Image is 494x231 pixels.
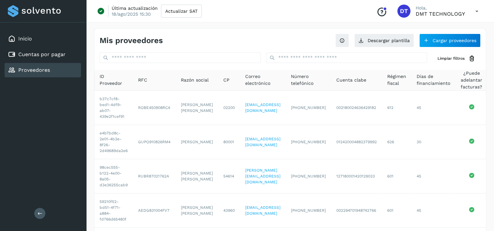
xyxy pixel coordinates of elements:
div: Inicio [5,32,81,46]
span: Correo electrónico [245,73,280,87]
span: [PHONE_NUMBER] [291,208,326,213]
td: 98cec555-b122-4e00-8a05-d3e36255cab9 [94,159,133,193]
h4: Mis proveedores [100,36,163,45]
td: [PERSON_NAME] [PERSON_NAME] [176,159,218,193]
p: Última actualización [112,5,158,11]
a: [PERSON_NAME][EMAIL_ADDRESS][DOMAIN_NAME] [245,168,280,184]
td: [PERSON_NAME] [176,125,218,159]
td: ROBE450908RC4 [133,91,176,125]
td: [PERSON_NAME] [PERSON_NAME] [176,193,218,228]
td: 612 [382,91,411,125]
td: 601 [382,193,411,228]
span: ¿Puede adelantar facturas? [461,70,482,90]
td: 45 [411,193,455,228]
a: [EMAIL_ADDRESS][DOMAIN_NAME] [245,137,280,147]
span: Número telefónico [291,73,326,87]
td: 59210f52-bd51-4f71-a884-fd766d65480f [94,193,133,228]
div: Proveedores [5,63,81,77]
button: Descargar plantilla [354,34,414,47]
a: [EMAIL_ADDRESS][DOMAIN_NAME] [245,102,280,113]
span: CP [223,77,230,84]
td: 80001 [218,125,240,159]
span: [PHONE_NUMBER] [291,105,326,110]
span: ID Proveedor [100,73,128,87]
span: RFC [138,77,147,84]
span: [PHONE_NUMBER] [291,174,326,178]
button: Actualizar SAT [161,5,202,18]
td: 02200 [218,91,240,125]
div: Cuentas por pagar [5,47,81,62]
span: Días de financiamiento [417,73,450,87]
a: Inicio [18,36,32,42]
a: Cuentas por pagar [18,51,66,57]
span: Actualizar SAT [165,9,198,13]
p: DMT TECHNOLOGY [416,11,465,17]
td: RUBR87021762A [133,159,176,193]
td: 626 [382,125,411,159]
span: [PHONE_NUMBER] [291,140,326,144]
span: Limpiar filtros [438,55,465,61]
a: [EMAIL_ADDRESS][DOMAIN_NAME] [245,205,280,216]
button: Cargar proveedores [419,34,481,47]
td: 002294701948742766 [331,193,382,228]
td: [PERSON_NAME] [PERSON_NAME] [176,91,218,125]
td: 45 [411,159,455,193]
a: Proveedores [18,67,50,73]
td: 43960 [218,193,240,228]
button: Limpiar filtros [432,53,481,65]
span: Régimen fiscal [387,73,406,87]
td: 54614 [218,159,240,193]
span: Cuenta clabe [336,77,366,84]
td: 601 [382,159,411,193]
td: GUPO910826RM4 [133,125,176,159]
td: 012420004882379992 [331,125,382,159]
td: e4b7bd8c-2e01-4b3e-8f26-2d49689da2e6 [94,125,133,159]
td: AEDG831004FV7 [133,193,176,228]
p: Hola, [416,5,465,11]
td: b37c7cf8-bed1-4df9-ab07-439e2f1cef91 [94,91,133,125]
td: 30 [411,125,455,159]
td: 127180001420129033 [331,159,382,193]
span: Razón social [181,77,209,84]
p: 18/ago/2025 15:30 [112,11,151,17]
td: 45 [411,91,455,125]
td: 002180024636429182 [331,91,382,125]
